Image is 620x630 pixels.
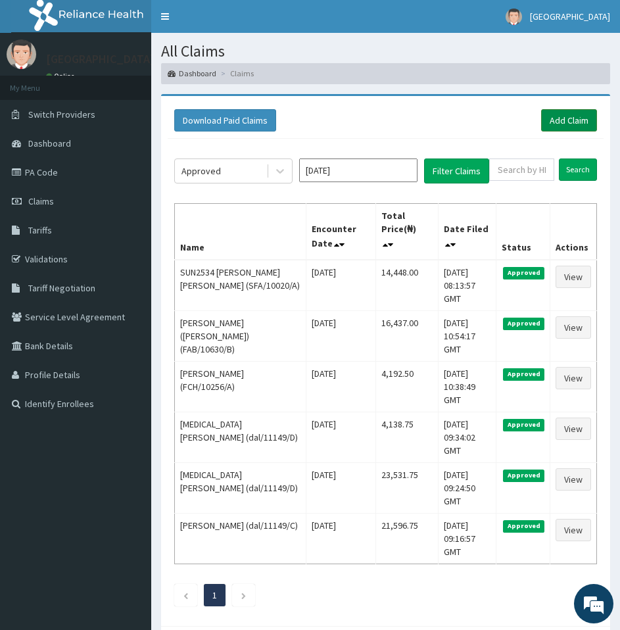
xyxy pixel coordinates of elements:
[503,520,544,532] span: Approved
[559,158,597,181] input: Search
[212,589,217,601] a: Page 1 is your current page
[376,412,439,462] td: 4,138.75
[556,367,591,389] a: View
[306,513,376,564] td: [DATE]
[556,418,591,440] a: View
[299,158,417,182] input: Select Month and Year
[68,74,221,91] div: Chat with us now
[76,166,181,299] span: We're online!
[306,361,376,412] td: [DATE]
[506,9,522,25] img: User Image
[175,361,306,412] td: [PERSON_NAME] (FCH/10256/A)
[306,203,376,260] th: Encounter Date
[218,68,254,79] li: Claims
[306,310,376,361] td: [DATE]
[376,361,439,412] td: 4,192.50
[181,164,221,178] div: Approved
[496,203,550,260] th: Status
[376,462,439,513] td: 23,531.75
[216,7,247,38] div: Minimize live chat window
[241,589,247,601] a: Next page
[439,513,496,564] td: [DATE] 09:16:57 GMT
[439,462,496,513] td: [DATE] 09:24:50 GMT
[175,462,306,513] td: [MEDICAL_DATA][PERSON_NAME] (dal/11149/D)
[556,316,591,339] a: View
[46,53,155,65] p: [GEOGRAPHIC_DATA]
[306,412,376,462] td: [DATE]
[439,310,496,361] td: [DATE] 10:54:17 GMT
[489,158,554,181] input: Search by HMO ID
[28,224,52,236] span: Tariffs
[161,43,610,60] h1: All Claims
[175,260,306,311] td: SUN2534 [PERSON_NAME] [PERSON_NAME] (SFA/10020/A)
[530,11,610,22] span: [GEOGRAPHIC_DATA]
[503,318,544,329] span: Approved
[28,282,95,294] span: Tariff Negotiation
[439,260,496,311] td: [DATE] 08:13:57 GMT
[28,195,54,207] span: Claims
[376,513,439,564] td: 21,596.75
[24,66,53,99] img: d_794563401_company_1708531726252_794563401
[503,267,544,279] span: Approved
[550,203,596,260] th: Actions
[175,412,306,462] td: [MEDICAL_DATA][PERSON_NAME] (dal/11149/D)
[174,109,276,132] button: Download Paid Claims
[7,359,250,405] textarea: Type your message and hit 'Enter'
[503,368,544,380] span: Approved
[376,203,439,260] th: Total Price(₦)
[376,260,439,311] td: 14,448.00
[503,470,544,481] span: Approved
[46,72,78,81] a: Online
[28,109,95,120] span: Switch Providers
[28,137,71,149] span: Dashboard
[7,39,36,69] img: User Image
[439,203,496,260] th: Date Filed
[376,310,439,361] td: 16,437.00
[168,68,216,79] a: Dashboard
[439,361,496,412] td: [DATE] 10:38:49 GMT
[175,513,306,564] td: [PERSON_NAME] (dal/11149/C)
[439,412,496,462] td: [DATE] 09:34:02 GMT
[306,462,376,513] td: [DATE]
[306,260,376,311] td: [DATE]
[556,266,591,288] a: View
[424,158,489,183] button: Filter Claims
[183,589,189,601] a: Previous page
[503,419,544,431] span: Approved
[175,310,306,361] td: [PERSON_NAME]([PERSON_NAME]) (FAB/10630/B)
[541,109,597,132] a: Add Claim
[556,468,591,491] a: View
[556,519,591,541] a: View
[175,203,306,260] th: Name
